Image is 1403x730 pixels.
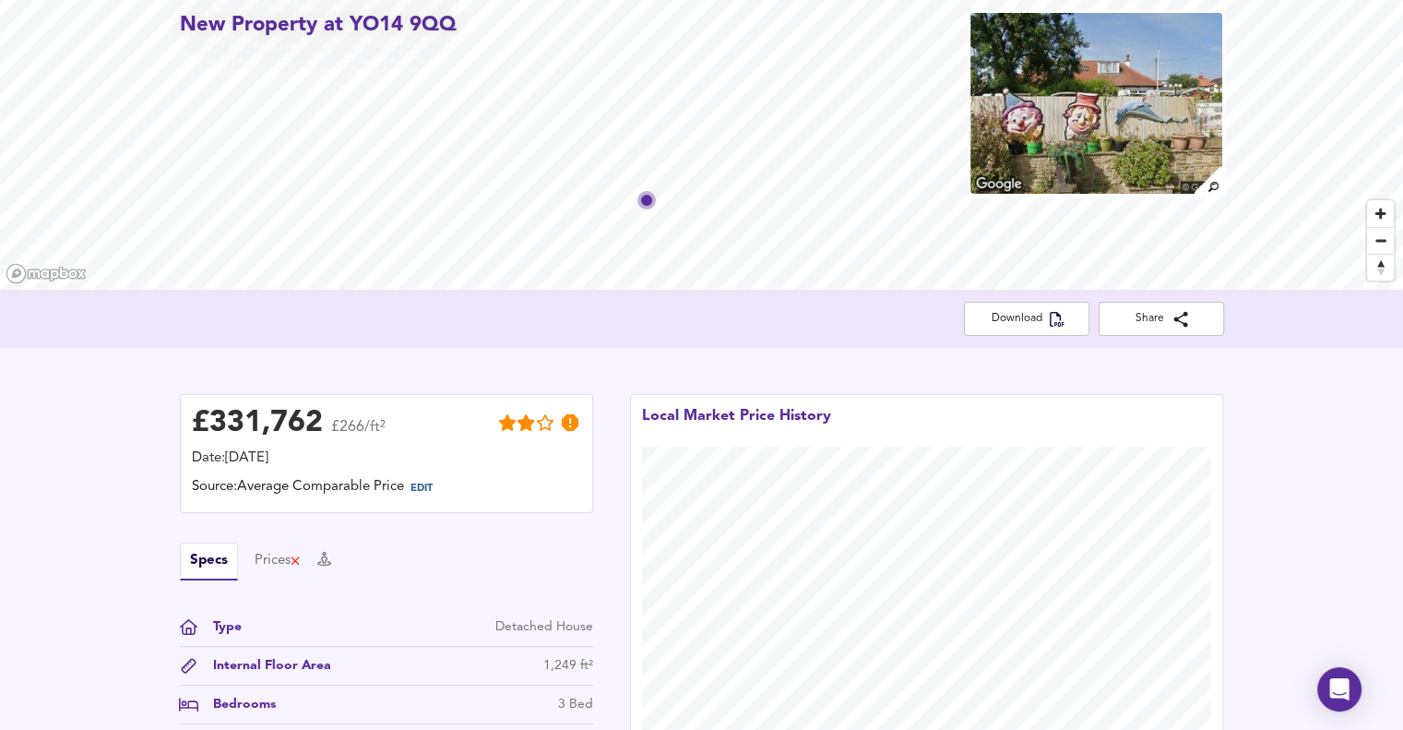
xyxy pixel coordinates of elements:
button: Specs [180,543,238,580]
div: Internal Floor Area [198,656,331,676]
a: Mapbox homepage [6,263,87,284]
img: property [969,11,1223,196]
span: Share [1113,309,1209,329]
span: Download [979,309,1075,329]
h2: New Property at YO14 9QQ [180,11,457,40]
div: Bedrooms [198,695,276,714]
div: Type [198,617,242,637]
div: Open Intercom Messenger [1317,667,1361,712]
button: Download [964,302,1089,336]
span: Zoom out [1367,228,1394,254]
span: EDIT [410,484,433,494]
div: 1,249 ft² [543,656,593,676]
img: search [1192,164,1224,197]
span: Reset bearing to north [1367,255,1394,281]
div: Detached House [495,617,593,637]
button: Zoom out [1367,227,1394,254]
button: Prices [255,551,302,571]
div: Source: Average Comparable Price [192,477,581,501]
span: £266/ft² [331,420,386,447]
div: £ 331,762 [192,410,323,437]
div: Local Market Price History [642,406,831,447]
div: Date: [DATE] [192,449,581,469]
div: 3 Bed [558,695,593,714]
button: Zoom in [1367,200,1394,227]
button: Share [1099,302,1224,336]
button: Reset bearing to north [1367,254,1394,281]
